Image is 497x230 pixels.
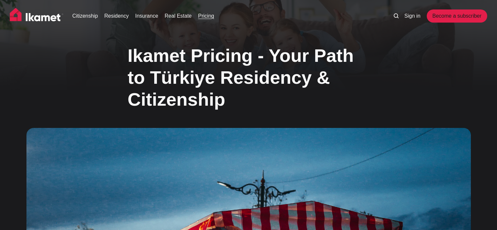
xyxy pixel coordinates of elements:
h1: Ikamet Pricing - Your Path to Türkiye Residency & Citizenship [128,44,370,111]
a: Become a subscriber [427,9,487,23]
a: Insurance [135,12,158,20]
a: Sign in [405,12,421,20]
a: Residency [104,12,129,20]
img: Ikamet home [10,8,63,24]
a: Pricing [198,12,214,20]
a: Real Estate [165,12,192,20]
a: Citizenship [72,12,98,20]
